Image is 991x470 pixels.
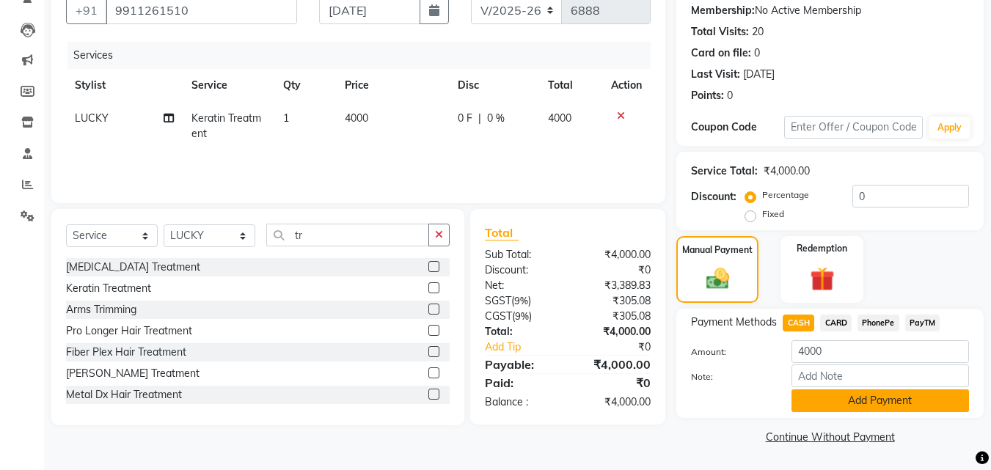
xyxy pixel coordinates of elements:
div: Points: [691,88,724,103]
span: PayTM [905,315,940,331]
input: Amount [791,340,969,363]
div: ₹4,000.00 [568,324,662,339]
div: Last Visit: [691,67,740,82]
span: 9% [515,310,529,322]
div: Discount: [474,262,568,278]
div: No Active Membership [691,3,969,18]
div: Services [67,42,662,69]
input: Enter Offer / Coupon Code [784,116,923,139]
span: Payment Methods [691,315,777,330]
span: | [478,111,481,126]
th: Action [602,69,651,102]
div: Coupon Code [691,120,783,135]
div: Metal Dx Hair Treatment [66,387,182,403]
span: PhonePe [857,315,899,331]
label: Note: [680,370,780,383]
span: SGST [485,294,511,307]
span: Keratin Treatment [191,111,261,140]
span: Total [485,225,519,240]
th: Stylist [66,69,183,102]
div: ₹4,000.00 [764,164,810,179]
span: 4000 [548,111,571,125]
span: 0 F [458,111,472,126]
div: Total: [474,324,568,339]
div: Total Visits: [691,24,749,40]
label: Percentage [762,188,809,202]
input: Search or Scan [266,224,429,246]
span: 9% [514,295,528,306]
th: Disc [449,69,539,102]
div: 20 [752,24,764,40]
img: _cash.svg [699,265,736,292]
div: Discount: [691,189,736,205]
input: Add Note [791,364,969,387]
div: 0 [727,88,733,103]
span: CGST [485,309,512,323]
div: Paid: [474,374,568,392]
div: ₹3,389.83 [568,278,662,293]
label: Amount: [680,345,780,359]
div: ₹305.08 [568,293,662,309]
div: ₹0 [568,374,662,392]
div: Net: [474,278,568,293]
div: ( ) [474,293,568,309]
div: ₹0 [568,262,662,278]
div: Service Total: [691,164,758,179]
div: Pro Longer Hair Treatment [66,323,192,339]
label: Redemption [797,242,847,255]
div: Arms Trimming [66,302,136,317]
th: Total [539,69,603,102]
label: Fixed [762,208,784,221]
div: ₹4,000.00 [568,394,662,410]
div: ₹4,000.00 [568,247,662,262]
span: 0 % [487,111,505,126]
button: Apply [929,117,970,139]
div: Payable: [474,356,568,373]
span: CARD [820,315,852,331]
label: Manual Payment [682,243,753,257]
div: ₹4,000.00 [568,356,662,373]
div: 0 [754,45,760,61]
div: Fiber Plex Hair Treatment [66,345,186,360]
a: Add Tip [474,339,583,355]
span: 1 [283,111,289,125]
div: [MEDICAL_DATA] Treatment [66,260,200,275]
div: [DATE] [743,67,775,82]
div: ₹305.08 [568,309,662,324]
a: Continue Without Payment [679,430,981,445]
button: Add Payment [791,389,969,412]
div: Sub Total: [474,247,568,262]
div: ₹0 [584,339,662,355]
th: Price [336,69,449,102]
th: Service [183,69,274,102]
div: [PERSON_NAME] Treatment [66,366,200,381]
th: Qty [274,69,335,102]
div: Keratin Treatment [66,281,151,296]
div: Card on file: [691,45,751,61]
div: Membership: [691,3,755,18]
span: LUCKY [75,111,109,125]
div: Balance : [474,394,568,410]
span: CASH [783,315,814,331]
div: ( ) [474,309,568,324]
img: _gift.svg [802,264,842,294]
span: 4000 [345,111,368,125]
